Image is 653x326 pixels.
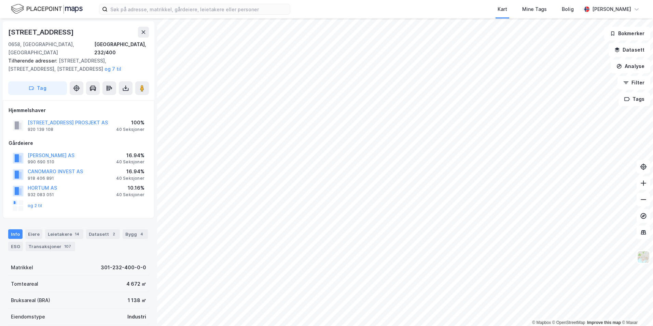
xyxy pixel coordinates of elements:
div: Bolig [562,5,574,13]
button: Bokmerker [604,27,650,40]
div: Mine Tags [522,5,547,13]
div: Leietakere [45,229,83,239]
div: 990 690 510 [28,159,54,165]
img: logo.f888ab2527a4732fd821a326f86c7f29.svg [11,3,83,15]
div: 40 Seksjoner [116,127,144,132]
div: 4 672 ㎡ [126,280,146,288]
div: [STREET_ADDRESS] [8,27,75,38]
div: 107 [63,243,72,250]
button: Tags [619,92,650,106]
div: 918 406 891 [28,176,54,181]
div: 1 138 ㎡ [128,296,146,304]
div: 40 Seksjoner [116,192,144,198]
div: 2 [110,231,117,237]
div: 40 Seksjoner [116,159,144,165]
div: 16.94% [116,151,144,160]
div: 14 [73,231,81,237]
input: Søk på adresse, matrikkel, gårdeiere, leietakere eller personer [108,4,290,14]
div: Matrikkel [11,263,33,272]
button: Analyse [611,59,650,73]
div: Eiendomstype [11,313,45,321]
div: 16.94% [116,167,144,176]
div: [STREET_ADDRESS], [STREET_ADDRESS], [STREET_ADDRESS] [8,57,143,73]
span: Tilhørende adresser: [8,58,59,64]
div: 920 139 108 [28,127,53,132]
div: 40 Seksjoner [116,176,144,181]
button: Datasett [609,43,650,57]
button: Tag [8,81,67,95]
div: Bruksareal (BRA) [11,296,50,304]
a: Improve this map [587,320,621,325]
div: Hjemmelshaver [9,106,149,114]
div: Tomteareal [11,280,38,288]
div: [GEOGRAPHIC_DATA], 232/400 [94,40,149,57]
div: 932 083 051 [28,192,54,198]
a: Mapbox [532,320,551,325]
a: OpenStreetMap [552,320,585,325]
div: Kart [498,5,507,13]
div: 100% [116,119,144,127]
div: 0658, [GEOGRAPHIC_DATA], [GEOGRAPHIC_DATA] [8,40,94,57]
div: Gårdeiere [9,139,149,147]
div: Industri [127,313,146,321]
div: Datasett [86,229,120,239]
div: [PERSON_NAME] [592,5,631,13]
div: Eiere [25,229,42,239]
div: Bygg [123,229,148,239]
div: Info [8,229,23,239]
div: 10.16% [116,184,144,192]
div: Transaksjoner [26,242,75,251]
div: Kontrollprogram for chat [619,293,653,326]
div: 4 [138,231,145,237]
div: ESG [8,242,23,251]
iframe: Chat Widget [619,293,653,326]
img: Z [637,250,650,263]
button: Filter [617,76,650,90]
div: 301-232-400-0-0 [101,263,146,272]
